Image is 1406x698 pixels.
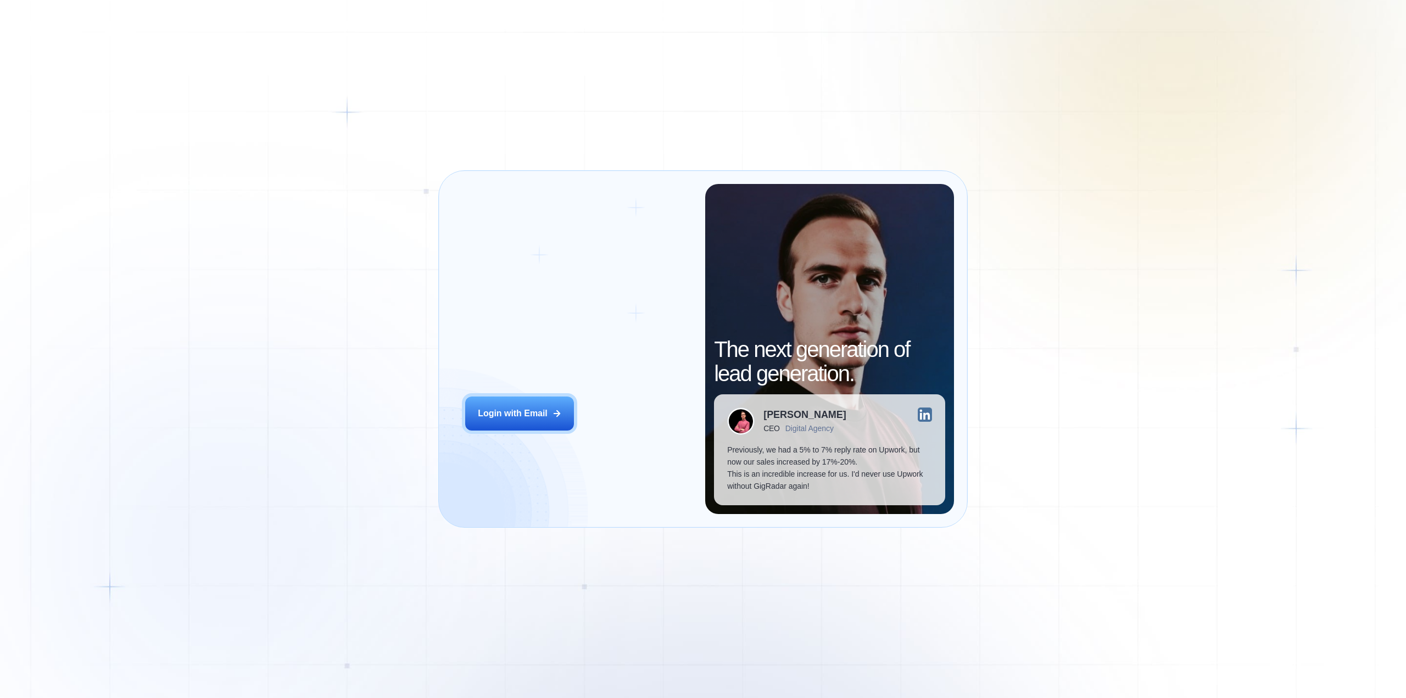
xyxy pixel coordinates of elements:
[478,407,548,420] div: Login with Email
[763,410,846,420] div: [PERSON_NAME]
[785,424,834,433] div: Digital Agency
[727,444,931,492] p: Previously, we had a 5% to 7% reply rate on Upwork, but now our sales increased by 17%-20%. This ...
[763,424,779,433] div: CEO
[714,337,945,386] h2: The next generation of lead generation.
[465,397,574,431] button: Login with Email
